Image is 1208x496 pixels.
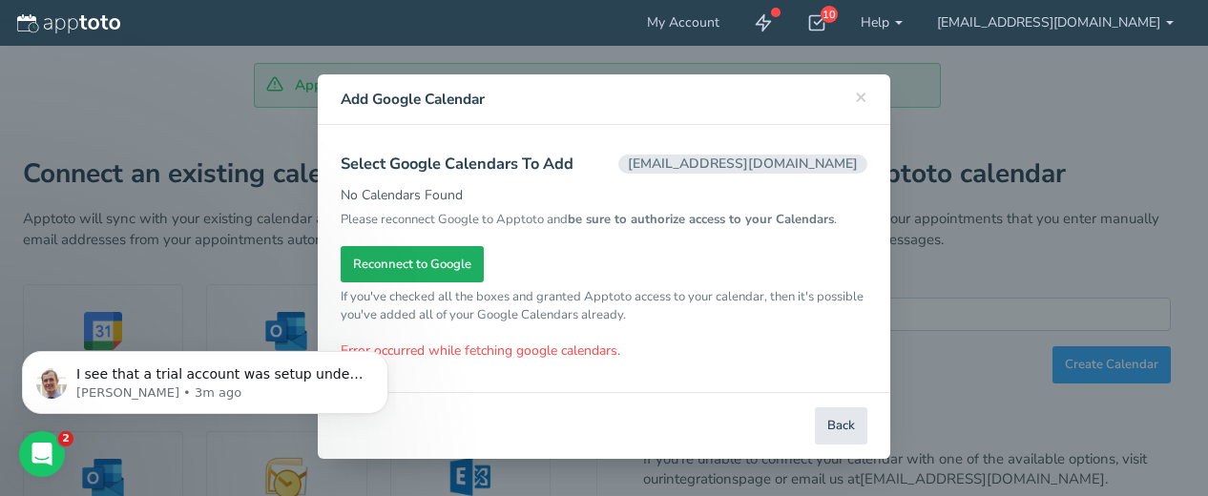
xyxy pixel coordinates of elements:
[14,311,396,444] iframe: Intercom notifications message
[19,431,65,477] iframe: Intercom live chat
[353,256,471,274] span: Reconnect to Google
[341,186,867,361] div: No Calendars Found
[855,83,867,110] span: ×
[341,341,867,361] p: Error occurred while fetching google calendars.
[815,407,867,444] button: Back
[341,211,867,229] p: Please reconnect Google to Apptoto and .
[341,246,484,283] button: Reconnect to Google
[58,431,73,446] span: 2
[341,89,867,110] h4: Add Google Calendar
[618,155,867,173] span: [EMAIL_ADDRESS][DOMAIN_NAME]
[341,288,867,324] p: If you've checked all the boxes and granted Apptoto access to your calendar, then it's possible y...
[341,155,867,173] h2: Select Google Calendars To Add
[568,211,834,228] strong: be sure to authorize access to your Calendars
